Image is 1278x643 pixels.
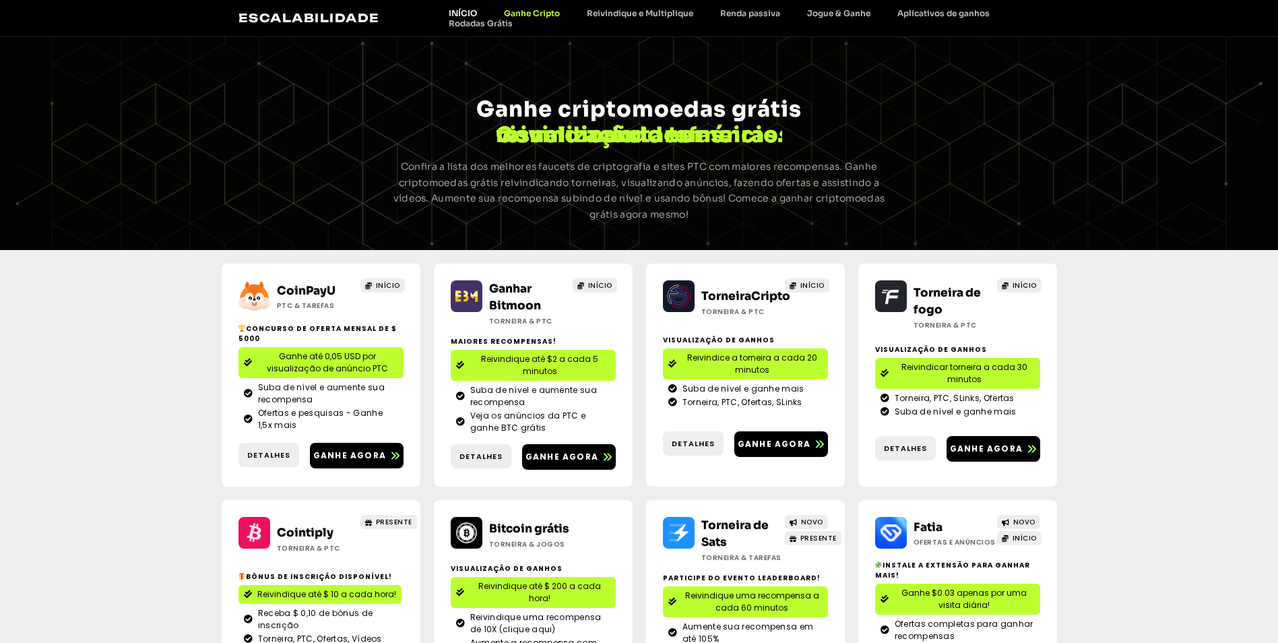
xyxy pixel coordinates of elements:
[914,537,998,547] h2: Ofertas e anúncios
[496,122,730,148] span: Concluindo tarefas.
[785,531,841,545] a: PRESENTE
[467,410,610,434] span: Veja os anúncios da PTC e ganhe BTC grátis
[794,8,884,18] a: Jogue & Ganhe
[891,392,1015,404] span: Torneira, PTC, SLinks, Ofertas
[682,352,823,376] span: Reivindice a torneira a cada 20 minutos
[360,515,417,529] a: PRESENTE
[489,316,573,326] h2: Torneira & PTC
[376,280,400,290] span: INÍCIO
[663,586,828,617] a: Reivindique uma recompensa a cada 60 minutos
[451,577,616,608] a: Reivindique até $ 200 a cada hora!
[451,336,616,346] h2: Maiores recompensas!
[682,590,823,614] span: Reivindique uma recompensa a cada 60 minutos
[376,517,412,527] span: PRESENTE
[489,522,569,536] a: Bitcoin grátis
[679,383,804,395] span: Suba de nível e ganhe mais
[914,320,998,330] h2: Torneira & PTC
[875,561,882,568] img: 🧩
[238,324,397,344] font: Concurso de oferta mensal de $ 5000
[588,280,612,290] span: INÍCIO
[238,347,404,378] a: Ganhe até 0,05 USD por visualização de anúncio PTC
[997,278,1042,293] a: INÍCIO
[875,358,1040,389] a: Reivindicar torneira a cada 30 minutos
[238,11,380,25] a: Escalabilidade
[470,580,610,605] span: Reivindique até $ 200 a cada hora!
[573,278,617,293] a: INÍCIO
[476,96,802,123] span: Ganhe criptomoedas grátis
[238,573,245,580] img: 🎁
[238,325,245,332] img: 🏆
[246,572,392,582] font: Bônus de inscrição disponível!
[663,348,828,379] a: Reivindice a torneira a cada 20 minutos
[914,286,981,317] a: Torneira de fogo
[894,361,1035,386] span: Reivindicar torneira a cada 30 minutos
[884,443,927,454] span: Detalhes
[997,531,1042,545] a: INÍCIO
[489,282,541,313] a: Ganhar Bitmoon
[875,436,936,461] a: Detalhes
[800,533,837,543] span: PRESENTE
[313,450,386,462] span: Ganhe agora
[435,8,490,18] a: INÍCIO
[894,587,1035,611] span: Ganhe $0.03 apenas por uma visita diária!
[734,431,828,457] a: Ganhe agora
[467,611,610,636] span: Reivindique uma recompensa de 10X (clique aqui)
[875,584,1040,615] a: Ganhe $0.03 apenas por uma visita diária!
[277,543,361,553] h2: Torneira & PTC
[663,431,724,456] a: Detalhes
[456,611,610,636] a: Reivindique uma recompensa de 10X (clique aqui)
[451,350,616,381] a: Reivindique até $2 a cada 5 minutos
[1013,517,1035,527] span: NOVO
[360,278,405,293] a: INÍCIO
[884,8,1003,18] a: Aplicativos de ganhos
[707,8,794,18] a: Renda passiva
[1013,280,1037,290] span: INÍCIO
[1013,533,1037,543] span: INÍCIO
[701,307,786,317] h2: Torneira & PTC
[785,515,828,529] a: NOVO
[663,573,828,583] h2: Participe do evento Leaderboard!
[459,451,503,462] span: Detalhes
[997,515,1040,529] a: NOVO
[947,436,1040,462] a: Ganhe agora
[238,585,402,604] a: Reivindique até $ 10 a cada hora!
[467,384,610,408] span: Suba de nível e aumente sua recompensa
[490,8,573,18] a: Ganhe Cripto
[489,539,573,549] h2: Torneira & Jogos
[277,301,361,311] h2: ptc & Tarefas
[277,526,333,540] a: Cointiply
[785,278,829,293] a: INÍCIO
[875,344,1040,355] h2: Visualização de ganhos
[277,284,336,298] a: CoinPayU
[470,353,610,377] span: Reivindique até $2 a cada 5 minutos
[435,18,526,28] a: Rodadas Grátis
[701,518,769,550] a: Torneira de Sats
[435,8,1040,28] nav: Menu
[238,443,299,468] a: Detalhes
[573,8,707,18] a: Reivindique e Multiplique
[451,563,616,574] h2: Visualização de ganhos
[257,588,396,601] span: Reivindique até $ 10 a cada hora!
[255,381,398,406] span: Suba de nível e aumente sua recompensa
[875,560,1030,580] font: Instale a extensão para ganhar mais!
[950,443,1023,455] span: Ganhe agora
[801,517,823,527] span: NOVO
[257,350,398,375] span: Ganhe até 0,05 USD por visualização de anúncio PTC
[255,407,398,431] span: Ofertas e pesquisas - Ganhe 1,5x mais
[701,289,790,303] a: TorneiraCripto
[310,443,404,468] a: Ganhe agora
[451,444,511,469] a: Detalhes
[522,444,616,470] a: Ganhe agora
[701,553,786,563] h2: Torneira & Tarefas
[679,396,802,408] span: Torneira, PTC, Ofertas, SLinks
[914,520,942,534] a: Fatia
[389,159,890,223] p: Confira a lista dos melhores faucets de criptografia e sites PTC com maiores recompensas. Ganhe c...
[525,451,598,463] span: Ganhe agora
[672,438,715,450] span: Detalhes
[738,438,810,450] span: Ganhe agora
[800,280,825,290] span: INÍCIO
[891,406,1017,418] span: Suba de nível e ganhe mais
[891,618,1035,642] span: Ofertas completas para ganhar recompensas
[255,607,398,632] span: Receba $ 0,10 de bônus de inscrição
[663,335,828,345] h2: Visualização de ganhos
